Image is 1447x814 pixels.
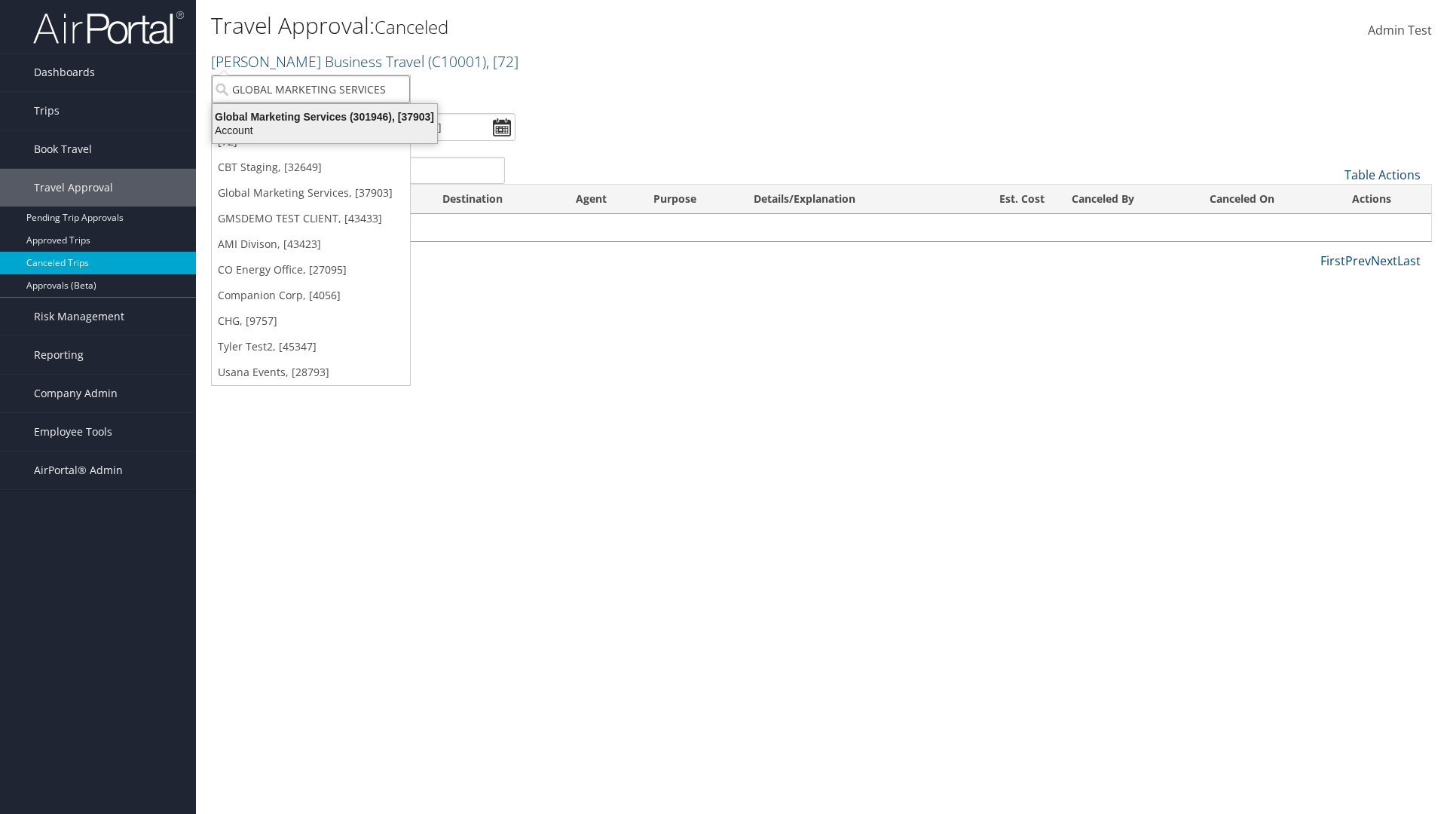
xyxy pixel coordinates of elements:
[212,206,410,231] a: GMSDEMO TEST CLIENT, [43433]
[1371,252,1397,269] a: Next
[34,451,123,489] span: AirPortal® Admin
[1368,22,1432,38] span: Admin Test
[740,185,953,214] th: Details/Explanation
[429,185,562,214] th: Destination: activate to sort column ascending
[203,124,446,137] div: Account
[34,130,92,168] span: Book Travel
[211,79,1025,99] p: Filter:
[375,14,448,39] small: Canceled
[212,283,410,308] a: Companion Corp, [4056]
[212,231,410,257] a: AMI Divison, [43423]
[428,51,486,72] span: ( C10001 )
[34,375,118,412] span: Company Admin
[212,360,410,385] a: Usana Events, [28793]
[1397,252,1421,269] a: Last
[1345,252,1371,269] a: Prev
[1058,185,1196,214] th: Canceled By: activate to sort column ascending
[211,10,1025,41] h1: Travel Approval:
[212,334,410,360] a: Tyler Test2, [45347]
[212,257,410,283] a: CO Energy Office, [27095]
[486,51,519,72] span: , [ 72 ]
[34,92,60,130] span: Trips
[212,308,410,334] a: CHG, [9757]
[212,75,410,103] input: Search Accounts
[34,336,84,374] span: Reporting
[212,155,410,180] a: CBT Staging, [32649]
[203,110,446,124] div: Global Marketing Services (301946), [37903]
[1320,252,1345,269] a: First
[1196,185,1338,214] th: Canceled On: activate to sort column ascending
[34,169,113,207] span: Travel Approval
[1368,8,1432,54] a: Admin Test
[33,10,184,45] img: airportal-logo.png
[212,180,410,206] a: Global Marketing Services, [37903]
[211,51,519,72] a: [PERSON_NAME] Business Travel
[34,413,112,451] span: Employee Tools
[1338,185,1431,214] th: Actions
[954,185,1058,214] th: Est. Cost: activate to sort column ascending
[34,298,124,335] span: Risk Management
[212,214,1431,241] td: No data available in table
[1345,167,1421,183] a: Table Actions
[640,185,740,214] th: Purpose
[562,185,640,214] th: Agent
[34,54,95,91] span: Dashboards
